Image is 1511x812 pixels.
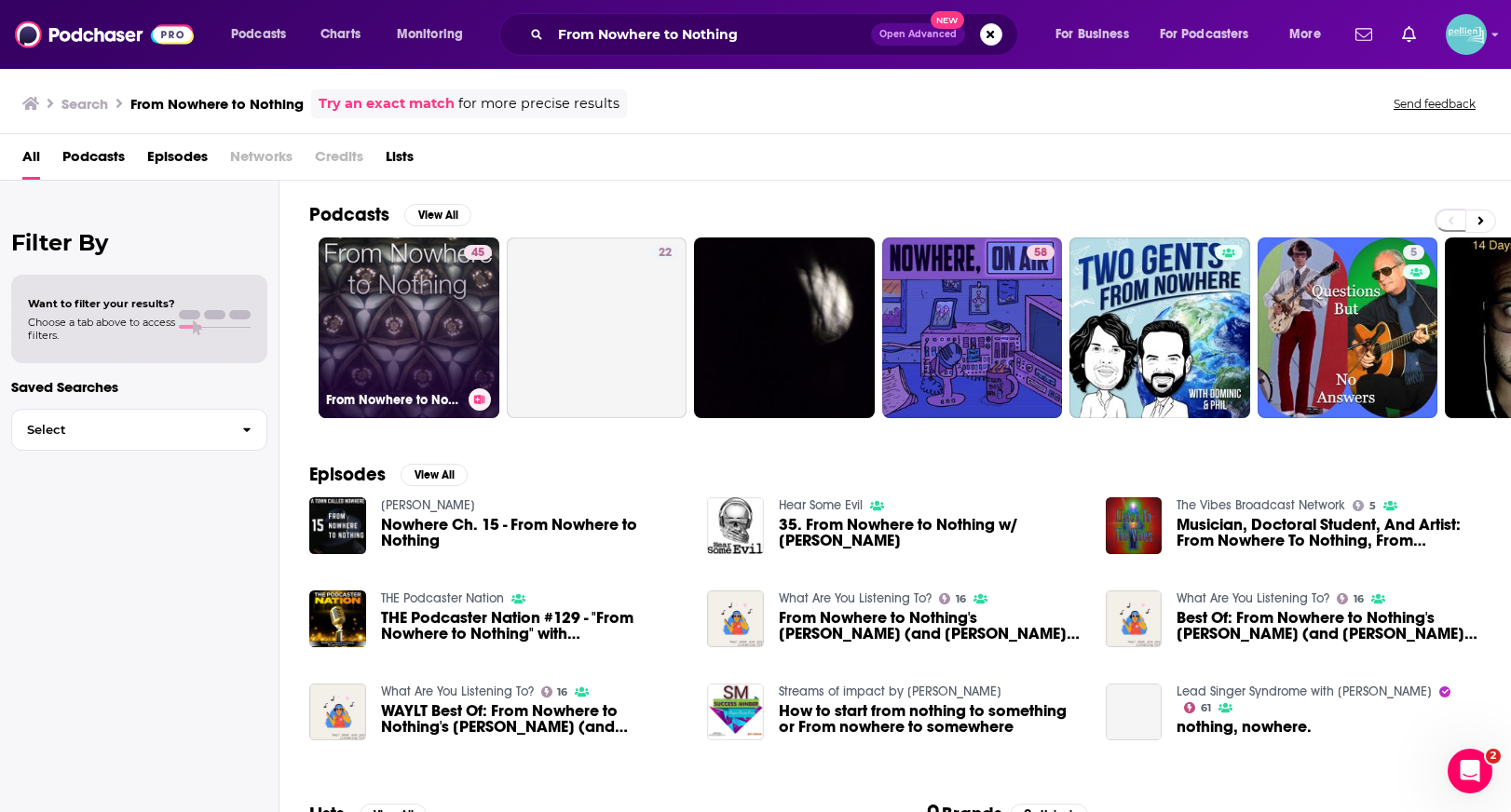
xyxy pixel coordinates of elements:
[1177,497,1345,513] a: The Vibes Broadcast Network
[12,424,227,436] span: Select
[397,21,463,47] span: Monitoring
[218,20,310,49] button: open menu
[11,378,267,396] p: Saved Searches
[779,517,1083,548] span: 35. From Nowhere to Nothing w/ [PERSON_NAME]
[707,497,764,554] img: 35. From Nowhere to Nothing w/ Joel Bouchard
[879,30,957,39] span: Open Advanced
[320,21,361,47] span: Charts
[1403,245,1424,260] a: 5
[659,244,672,263] span: 22
[381,517,686,548] a: Nowhere Ch. 15 - From Nowhere to Nothing
[309,683,366,740] a: WAYLT Best Of: From Nowhere to Nothing's Joel Bouchard (and Jenn!) talk Songs that get them Thinking
[62,142,125,180] a: Podcasts
[471,244,484,263] span: 45
[1177,590,1329,606] a: What Are You Listening To?
[381,683,534,699] a: What Are You Listening To?
[309,203,389,226] h2: Podcasts
[956,595,966,603] span: 16
[326,392,461,408] h3: From Nowhere to Nothing
[1177,517,1481,548] a: Musician, Doctoral Student, And Artist: From Nowhere To Nothing, From Philosophy To Podcasting
[309,590,366,647] a: THE Podcaster Nation #129 - "From Nowhere to Nothing" with Joel Bouchard!!!
[1486,749,1501,764] span: 2
[1354,595,1364,603] span: 16
[458,93,619,115] span: for more precise results
[1369,502,1376,510] span: 5
[1177,719,1312,735] a: nothing, nowhere.
[309,463,386,486] h2: Episodes
[28,297,175,310] span: Want to filter your results?
[1027,245,1055,260] a: 58
[1289,21,1321,47] span: More
[386,142,414,180] a: Lists
[11,229,267,256] h2: Filter By
[1184,702,1211,713] a: 61
[22,142,40,180] a: All
[319,93,455,115] a: Try an exact match
[381,703,686,735] a: WAYLT Best Of: From Nowhere to Nothing's Joel Bouchard (and Jenn!) talk Songs that get them Thinking
[1177,610,1481,642] span: Best Of: From Nowhere to Nothing's [PERSON_NAME] (and [PERSON_NAME]!) talk Songs that get them Th...
[551,20,871,49] input: Search podcasts, credits, & more...
[1410,244,1417,263] span: 5
[1201,704,1211,712] span: 61
[779,517,1083,548] a: 35. From Nowhere to Nothing w/ Joel Bouchard
[871,23,965,46] button: Open AdvancedNew
[1276,20,1344,49] button: open menu
[882,237,1063,418] a: 58
[11,409,267,451] button: Select
[1034,244,1047,263] span: 58
[231,21,286,47] span: Podcasts
[779,497,863,513] a: Hear Some Evil
[1446,14,1487,55] img: User Profile
[381,497,475,513] a: Patrick E. McLean
[309,463,468,486] a: EpisodesView All
[779,610,1083,642] a: From Nowhere to Nothing's Joel Bouchard (and Jenn!) talk Songs that get them Thinking
[707,590,764,647] a: From Nowhere to Nothing's Joel Bouchard (and Jenn!) talk Songs that get them Thinking
[1160,21,1249,47] span: For Podcasters
[147,142,208,180] a: Episodes
[130,95,304,113] h3: From Nowhere to Nothing
[1106,683,1163,740] a: nothing, nowhere.
[464,245,492,260] a: 45
[507,237,687,418] a: 22
[541,686,568,697] a: 16
[308,20,372,49] a: Charts
[1446,14,1487,55] button: Show profile menu
[779,683,1001,699] a: Streams of impact by KT Joshua
[1448,749,1492,793] iframe: Intercom live chat
[779,703,1083,735] a: How to start from nothing to something or From nowhere to somewhere
[557,688,567,697] span: 16
[61,95,108,113] h3: Search
[1348,19,1380,50] a: Show notifications dropdown
[517,13,1036,56] div: Search podcasts, credits, & more...
[381,610,686,642] span: THE Podcaster Nation #129 - "From Nowhere to Nothing" with [PERSON_NAME]!!!
[1258,237,1438,418] a: 5
[309,497,366,554] img: Nowhere Ch. 15 - From Nowhere to Nothing
[931,11,964,29] span: New
[939,593,966,604] a: 16
[707,683,764,740] img: How to start from nothing to something or From nowhere to somewhere
[1055,21,1129,47] span: For Business
[15,17,194,52] img: Podchaser - Follow, Share and Rate Podcasts
[1106,590,1163,647] img: Best Of: From Nowhere to Nothing's Joel Bouchard (and Jenn!) talk Songs that get them Thinking
[381,703,686,735] span: WAYLT Best Of: From Nowhere to Nothing's [PERSON_NAME] (and [PERSON_NAME]!) talk Songs that get t...
[315,142,363,180] span: Credits
[1388,96,1481,112] button: Send feedback
[404,204,471,226] button: View All
[1446,14,1487,55] span: Logged in as JessicaPellien
[230,142,293,180] span: Networks
[28,316,175,342] span: Choose a tab above to access filters.
[384,20,487,49] button: open menu
[319,237,499,418] a: 45From Nowhere to Nothing
[1106,497,1163,554] img: Musician, Doctoral Student, And Artist: From Nowhere To Nothing, From Philosophy To Podcasting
